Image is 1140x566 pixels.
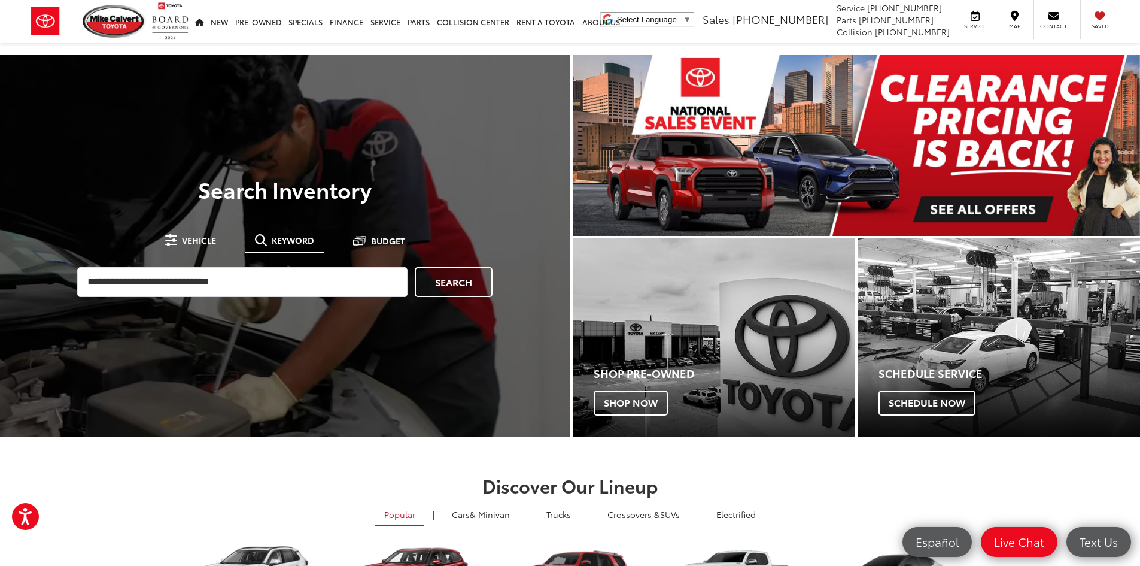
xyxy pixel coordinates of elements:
[878,368,1140,380] h4: Schedule Service
[573,238,855,437] a: Shop Pre-Owned Shop Now
[524,509,532,520] li: |
[272,236,314,244] span: Keyword
[859,14,934,26] span: [PHONE_NUMBER]
[962,22,989,30] span: Service
[703,11,729,27] span: Sales
[598,504,689,525] a: SUVs
[375,504,424,526] a: Popular
[537,504,580,525] a: Trucks
[1066,527,1131,557] a: Text Us
[594,391,668,416] span: Shop Now
[694,509,702,520] li: |
[470,509,510,520] span: & Minivan
[50,177,520,201] h3: Search Inventory
[680,15,680,24] span: ​
[607,509,660,520] span: Crossovers &
[988,534,1050,549] span: Live Chat
[867,2,942,14] span: [PHONE_NUMBER]
[1001,22,1027,30] span: Map
[1074,534,1124,549] span: Text Us
[707,504,765,525] a: Electrified
[148,476,992,495] h2: Discover Our Lineup
[837,2,865,14] span: Service
[910,534,965,549] span: Español
[443,504,519,525] a: Cars
[371,237,405,245] span: Budget
[617,15,677,24] span: Select Language
[1040,22,1067,30] span: Contact
[858,238,1140,437] a: Schedule Service Schedule Now
[981,527,1057,557] a: Live Chat
[585,509,593,520] li: |
[594,368,855,380] h4: Shop Pre-Owned
[732,11,828,27] span: [PHONE_NUMBER]
[430,509,437,520] li: |
[683,15,691,24] span: ▼
[415,267,493,297] a: Search
[858,238,1140,437] div: Toyota
[875,26,950,38] span: [PHONE_NUMBER]
[837,14,856,26] span: Parts
[573,238,855,437] div: Toyota
[878,391,975,416] span: Schedule Now
[902,527,972,557] a: Español
[617,15,691,24] a: Select Language​
[182,236,216,244] span: Vehicle
[1087,22,1113,30] span: Saved
[83,5,146,38] img: Mike Calvert Toyota
[837,26,873,38] span: Collision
